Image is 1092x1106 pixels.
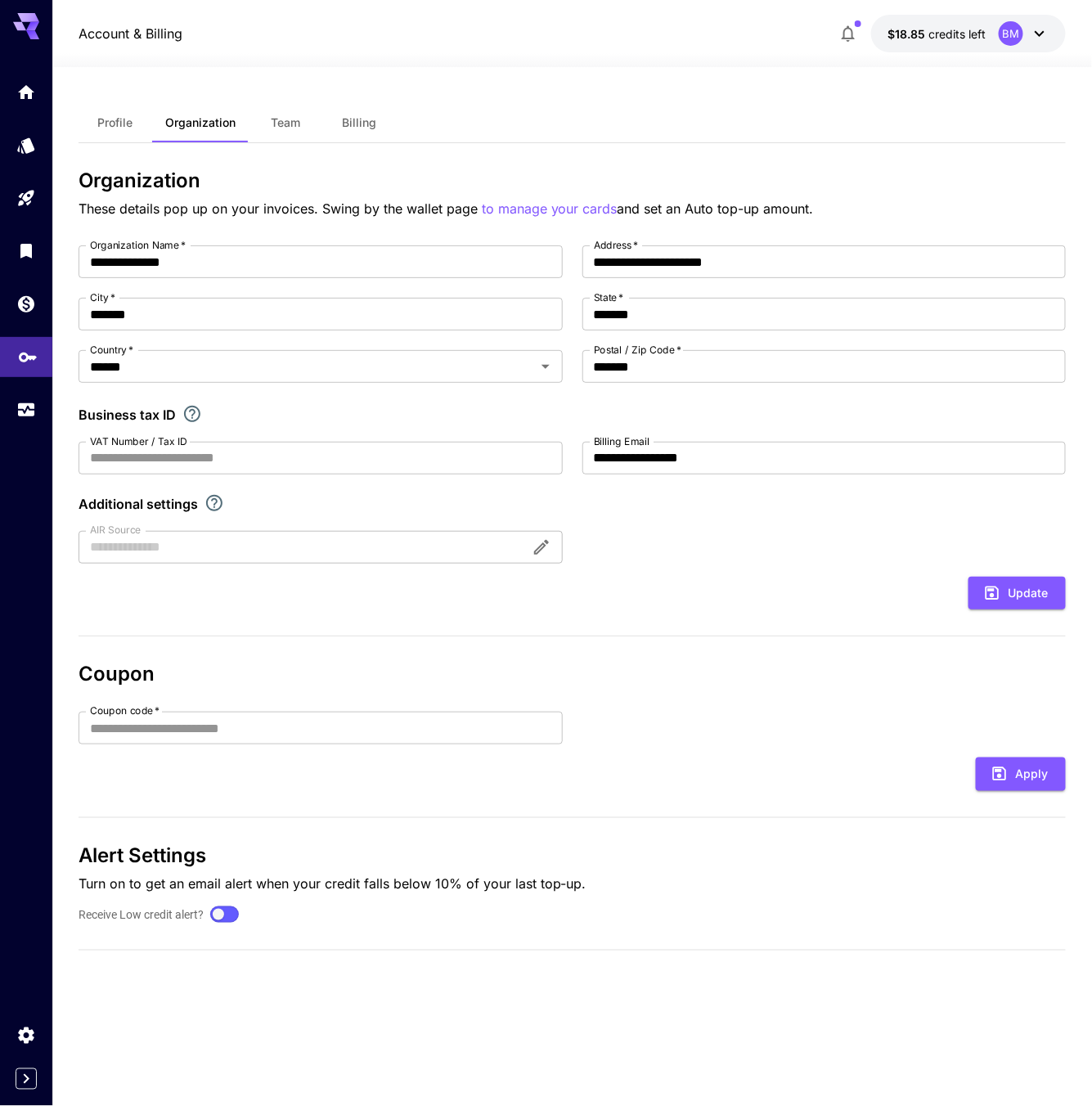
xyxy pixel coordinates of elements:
label: City [90,290,115,304]
button: $18.84829BM [871,15,1066,52]
label: Country [90,343,133,357]
p: Business tax ID [79,405,176,425]
div: Wallet [16,294,36,314]
div: $18.84829 [888,25,986,43]
span: Billing [342,115,376,130]
label: Billing Email [594,434,649,448]
span: Organization [165,115,236,130]
label: Receive Low credit alert? [79,906,204,924]
label: State [594,290,624,304]
div: Library [16,241,36,261]
span: Profile [97,115,133,130]
p: Turn on to get an email alert when your credit falls below 10% of your last top-up. [79,874,1066,893]
label: Postal / Zip Code [594,343,681,357]
button: Update [968,577,1066,610]
div: Settings [16,1025,36,1045]
div: Usage [16,400,36,420]
div: BM [999,21,1023,46]
h3: Coupon [79,663,1066,686]
label: AIR Source [90,524,141,537]
label: Coupon code [90,704,160,718]
div: Home [16,82,36,102]
a: Account & Billing [79,24,182,43]
span: These details pop up on your invoices. Swing by the wallet page [79,200,482,217]
svg: If you are a business tax registrant, please enter your business tax ID here. [182,404,202,424]
div: Playground [16,188,36,209]
svg: Explore additional customization settings [204,493,224,513]
h3: Alert Settings [79,844,1066,867]
p: Additional settings [79,494,198,514]
button: Expand sidebar [16,1068,37,1090]
div: Models [16,135,36,155]
label: Organization Name [90,238,186,252]
label: VAT Number / Tax ID [90,434,187,448]
div: API Keys [18,342,38,362]
button: Open [534,355,557,378]
label: Address [594,238,639,252]
nav: breadcrumb [79,24,182,43]
span: and set an Auto top-up amount. [618,200,814,217]
button: to manage your cards [482,199,618,219]
span: Team [271,115,300,130]
h3: Organization [79,169,1066,192]
span: $18.85 [888,27,928,41]
button: Apply [976,758,1066,791]
span: credits left [928,27,986,41]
